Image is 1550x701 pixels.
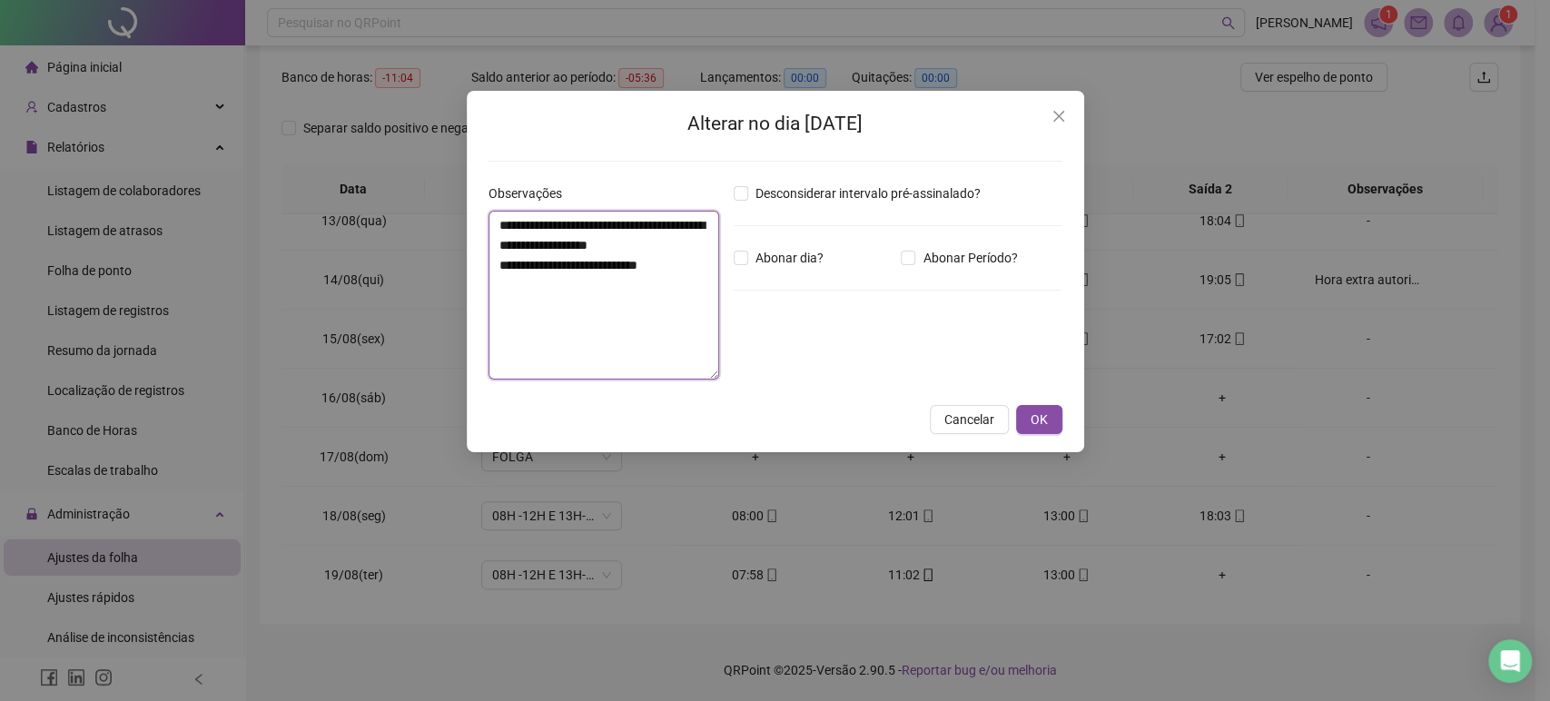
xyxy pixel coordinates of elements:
[1051,109,1066,123] span: close
[944,410,994,429] span: Cancelar
[489,183,574,203] label: Observações
[748,183,988,203] span: Desconsiderar intervalo pré-assinalado?
[1031,410,1048,429] span: OK
[1044,102,1073,131] button: Close
[915,248,1024,268] span: Abonar Período?
[748,248,831,268] span: Abonar dia?
[1016,405,1062,434] button: OK
[930,405,1009,434] button: Cancelar
[1488,639,1532,683] div: Open Intercom Messenger
[489,109,1062,139] h2: Alterar no dia [DATE]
